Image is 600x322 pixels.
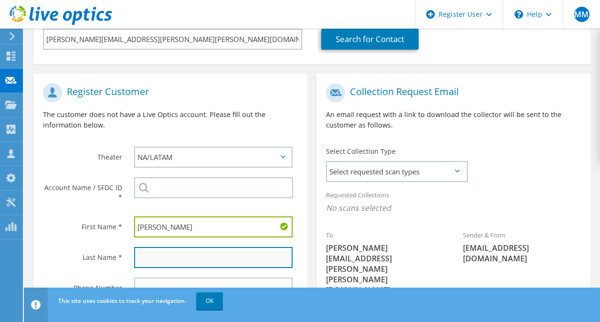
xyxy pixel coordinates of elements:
[316,185,590,220] div: Requested Collections
[43,216,122,232] label: First Name *
[326,147,396,156] label: Select Collection Type
[327,162,466,181] span: Select requested scan types
[196,292,223,310] a: OK
[326,203,580,213] span: No scans selected
[326,109,580,130] p: An email request with a link to download the collector will be sent to the customer as follows.
[316,225,453,300] div: To
[43,247,122,262] label: Last Name *
[326,243,444,295] span: [PERSON_NAME][EMAIL_ADDRESS][PERSON_NAME][PERSON_NAME][DOMAIN_NAME]
[43,278,122,293] label: Phone Number
[43,109,297,130] p: The customer does not have a Live Optics account. Please fill out the information below.
[515,10,523,19] svg: \n
[321,29,419,50] a: Search for Contact
[58,297,186,305] span: This site uses cookies to track your navigation.
[43,83,293,102] h1: Register Customer
[43,177,122,202] label: Account Name / SFDC ID *
[463,243,581,264] span: [EMAIL_ADDRESS][DOMAIN_NAME]
[453,225,590,268] div: Sender & From
[43,147,122,162] label: Theater
[326,83,576,102] h1: Collection Request Email
[574,7,589,22] span: MM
